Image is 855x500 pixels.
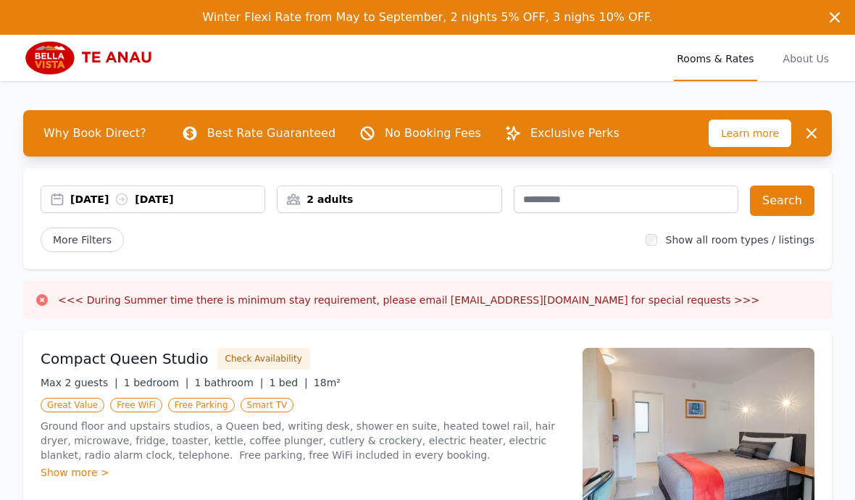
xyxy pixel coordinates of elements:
span: Max 2 guests | [41,377,118,388]
img: Bella Vista Te Anau [23,41,162,75]
h3: Compact Queen Studio [41,349,209,369]
label: Show all room types / listings [666,234,814,246]
span: 1 bedroom | [124,377,189,388]
span: Learn more [709,120,791,147]
span: More Filters [41,228,124,252]
span: Great Value [41,398,104,412]
p: Exclusive Perks [530,125,620,142]
p: Ground floor and upstairs studios, a Queen bed, writing desk, shower en suite, heated towel rail,... [41,419,565,462]
div: 2 adults [278,192,501,207]
span: Smart TV [241,398,294,412]
h3: <<< During Summer time there is minimum stay requirement, please email [EMAIL_ADDRESS][DOMAIN_NAM... [58,293,759,307]
p: No Booking Fees [385,125,481,142]
span: Why Book Direct? [32,119,158,148]
div: [DATE] [DATE] [70,192,264,207]
span: 1 bed | [269,377,307,388]
span: 18m² [314,377,341,388]
div: Show more > [41,465,565,480]
p: Best Rate Guaranteed [207,125,335,142]
span: 1 bathroom | [194,377,263,388]
span: Winter Flexi Rate from May to September, 2 nights 5% OFF, 3 nighs 10% OFF. [202,10,652,24]
a: Rooms & Rates [674,35,756,81]
a: About Us [780,35,832,81]
button: Search [750,186,814,216]
span: Free Parking [168,398,235,412]
span: Free WiFi [110,398,162,412]
button: Check Availability [217,348,310,370]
